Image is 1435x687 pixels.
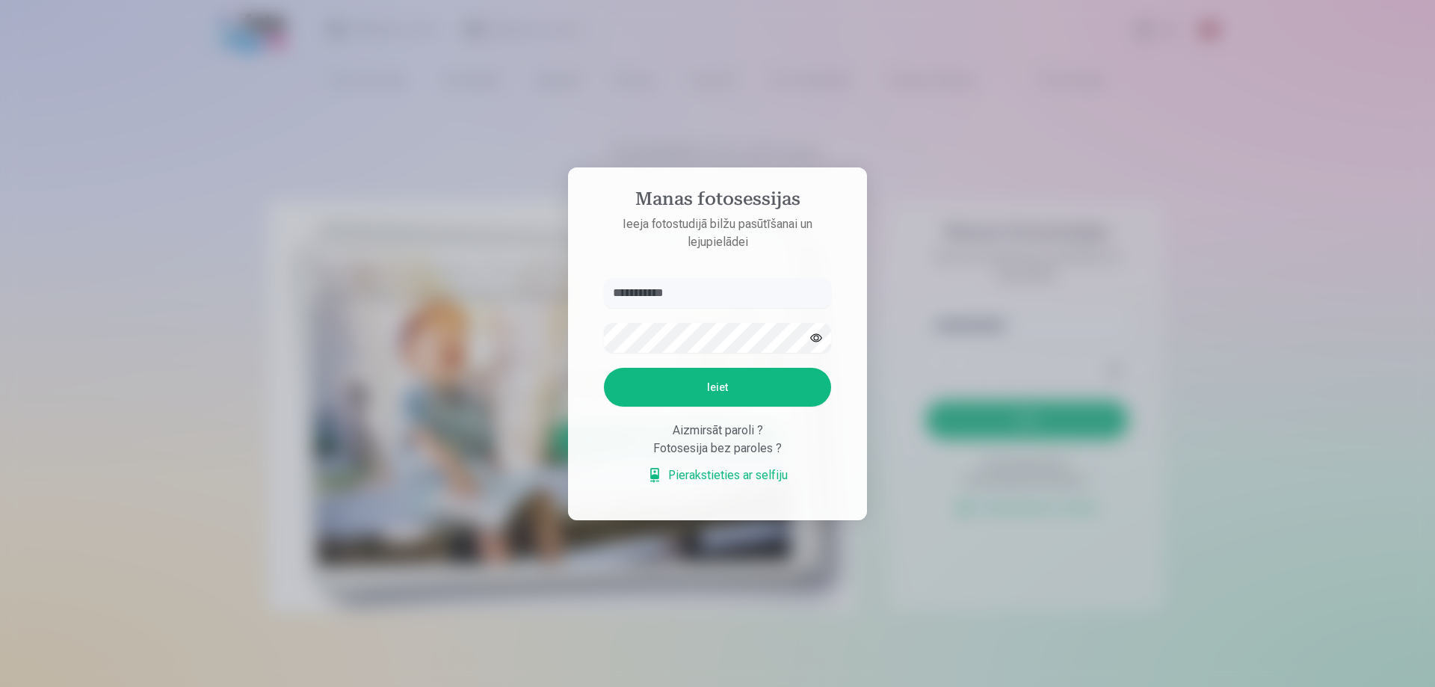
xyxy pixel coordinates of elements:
button: Ieiet [604,368,831,407]
h4: Manas fotosessijas [589,188,846,215]
div: Aizmirsāt paroli ? [604,422,831,440]
div: Fotosesija bez paroles ? [604,440,831,458]
p: Ieeja fotostudijā bilžu pasūtīšanai un lejupielādei [589,215,846,251]
a: Pierakstieties ar selfiju [647,466,788,484]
